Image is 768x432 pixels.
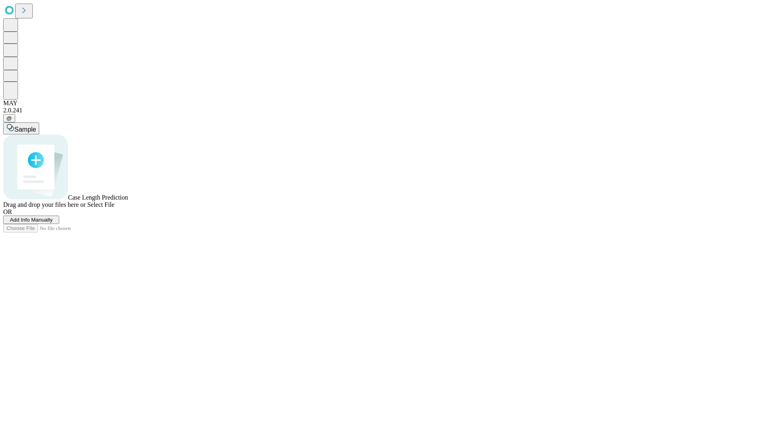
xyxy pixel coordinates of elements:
button: @ [3,114,15,122]
span: Drag and drop your files here or [3,201,86,208]
span: Add Info Manually [10,217,53,223]
span: Case Length Prediction [68,194,128,201]
button: Sample [3,122,39,134]
span: OR [3,208,12,215]
div: MAY [3,100,765,107]
button: Add Info Manually [3,216,59,224]
span: Sample [14,126,36,133]
span: Select File [87,201,114,208]
span: @ [6,115,12,121]
div: 2.0.241 [3,107,765,114]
